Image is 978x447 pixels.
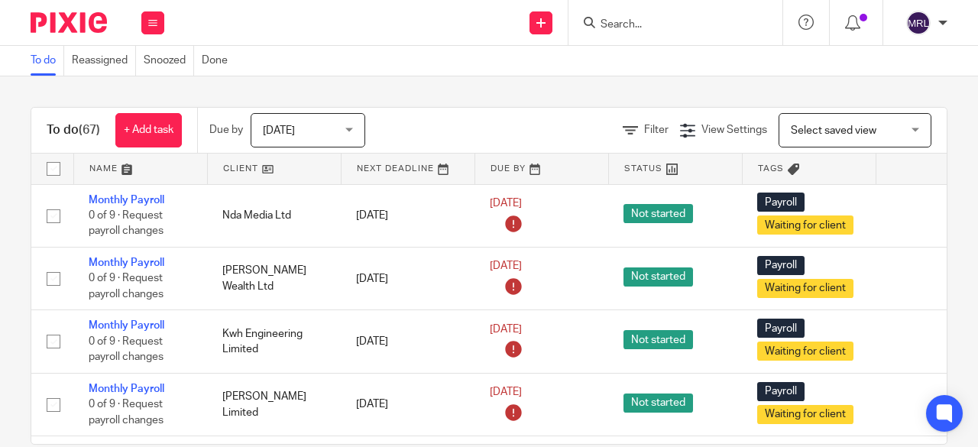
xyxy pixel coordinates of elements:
img: Pixie [31,12,107,33]
span: 0 of 9 · Request payroll changes [89,399,164,426]
a: Monthly Payroll [89,384,164,394]
img: svg%3E [906,11,931,35]
td: [DATE] [341,310,474,373]
span: Payroll [757,256,805,275]
span: Not started [623,267,693,287]
span: Payroll [757,382,805,401]
a: + Add task [115,113,182,147]
span: Filter [644,125,669,135]
a: Monthly Payroll [89,320,164,331]
span: Waiting for client [757,342,853,361]
span: Not started [623,330,693,349]
span: Waiting for client [757,215,853,235]
td: [PERSON_NAME] Wealth Ltd [207,247,341,309]
span: [DATE] [490,324,522,335]
p: Due by [209,122,243,138]
input: Search [599,18,737,32]
a: Reassigned [72,46,136,76]
span: 0 of 9 · Request payroll changes [89,336,164,363]
td: Nda Media Ltd [207,184,341,247]
span: Not started [623,204,693,223]
span: Select saved view [791,125,876,136]
a: To do [31,46,64,76]
span: [DATE] [490,387,522,398]
span: [DATE] [490,198,522,209]
td: [DATE] [341,184,474,247]
span: 0 of 9 · Request payroll changes [89,274,164,300]
a: Monthly Payroll [89,258,164,268]
span: Waiting for client [757,279,853,298]
a: Done [202,46,235,76]
span: Tags [758,164,784,173]
a: Snoozed [144,46,194,76]
span: [DATE] [490,261,522,272]
span: Payroll [757,319,805,338]
span: (67) [79,124,100,136]
td: Kwh Engineering Limited [207,310,341,373]
span: Payroll [757,193,805,212]
a: Monthly Payroll [89,195,164,206]
span: Waiting for client [757,405,853,424]
span: View Settings [701,125,767,135]
span: Not started [623,394,693,413]
span: 0 of 9 · Request payroll changes [89,210,164,237]
td: [DATE] [341,247,474,309]
td: [DATE] [341,373,474,436]
span: [DATE] [263,125,295,136]
h1: To do [47,122,100,138]
td: [PERSON_NAME] Limited [207,373,341,436]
